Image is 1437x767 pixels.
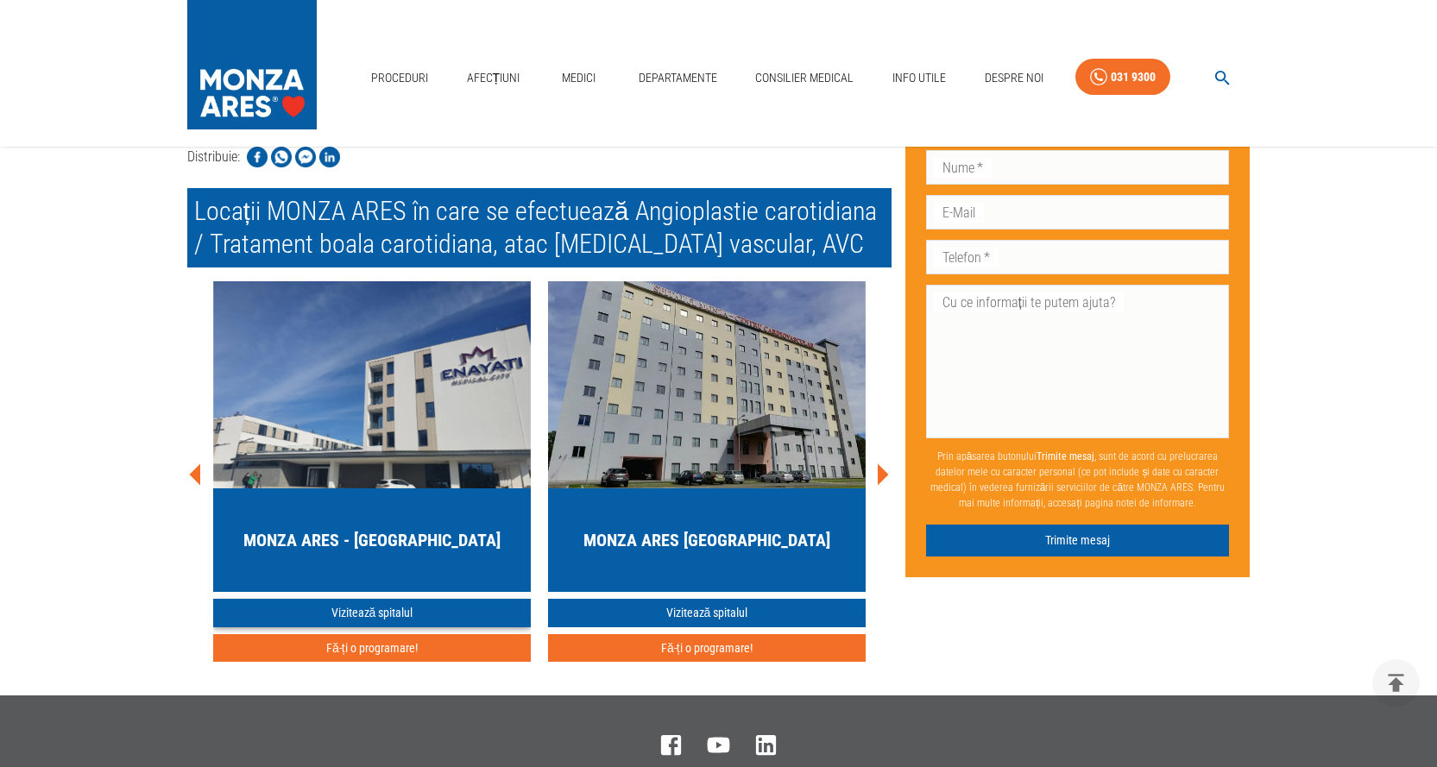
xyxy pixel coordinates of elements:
a: Departamente [632,60,724,96]
div: 031 9300 [1111,66,1156,88]
img: Share on WhatsApp [271,147,292,167]
img: MONZA ARES Bucuresti [213,281,531,488]
button: delete [1372,659,1420,707]
img: Share on Facebook [247,147,268,167]
a: Proceduri [364,60,435,96]
a: Vizitează spitalul [548,599,866,627]
p: Distribuie: [187,147,240,167]
button: Fă-ți o programare! [213,634,531,663]
a: Consilier Medical [748,60,860,96]
a: Medici [551,60,607,96]
a: Despre Noi [978,60,1050,96]
h5: MONZA ARES - [GEOGRAPHIC_DATA] [243,528,501,552]
a: MONZA ARES - [GEOGRAPHIC_DATA] [213,281,531,592]
a: Vizitează spitalul [213,599,531,627]
a: MONZA ARES [GEOGRAPHIC_DATA] [548,281,866,592]
img: Share on Facebook Messenger [295,147,316,167]
img: MONZA ARES Bucuresti [548,281,866,488]
h5: MONZA ARES [GEOGRAPHIC_DATA] [583,528,830,552]
a: Afecțiuni [460,60,527,96]
p: Prin apăsarea butonului , sunt de acord cu prelucrarea datelor mele cu caracter personal (ce pot ... [926,442,1230,518]
a: Info Utile [886,60,953,96]
b: Trimite mesaj [1037,450,1094,462]
button: Fă-ți o programare! [548,634,866,663]
img: Share on LinkedIn [319,147,340,167]
a: 031 9300 [1075,59,1170,96]
button: Trimite mesaj [926,525,1230,556]
h2: Locații MONZA ARES în care se efectuează Angioplastie carotidiana / Tratament boala carotidiana, ... [187,188,892,267]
